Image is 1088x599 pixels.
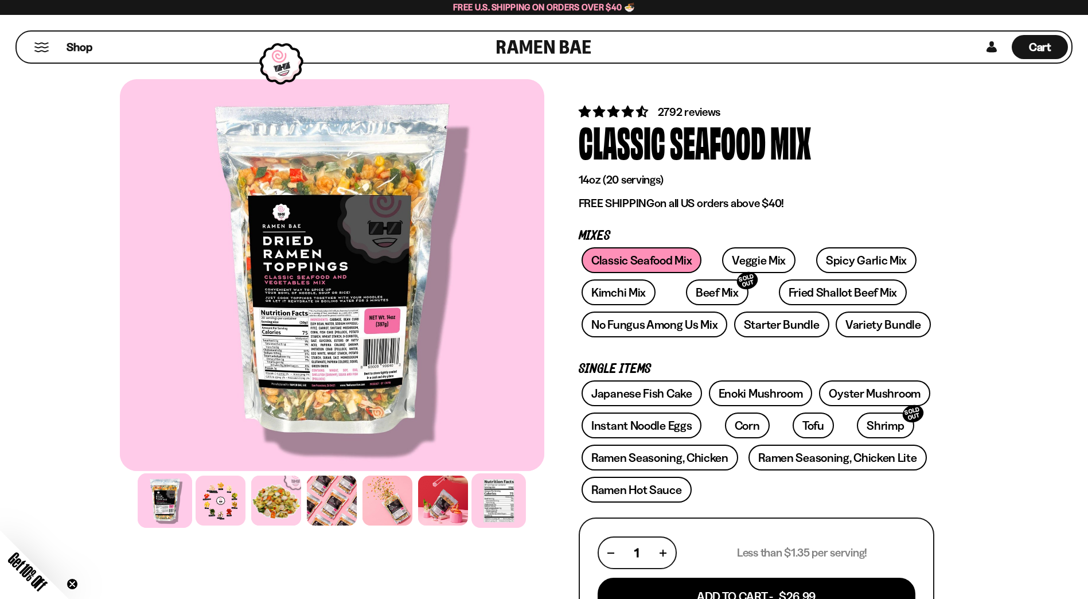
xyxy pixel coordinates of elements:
p: Single Items [579,364,934,375]
span: 2792 reviews [658,105,721,119]
span: 4.68 stars [579,104,650,119]
button: Close teaser [67,578,78,590]
a: Spicy Garlic Mix [816,247,917,273]
a: Shop [67,35,92,59]
a: Veggie Mix [722,247,795,273]
p: 14oz (20 servings) [579,173,934,187]
a: Ramen Hot Sauce [582,477,692,503]
div: Seafood [670,120,766,163]
a: Beef MixSOLD OUT [686,279,748,305]
span: Free U.S. Shipping on Orders over $40 🍜 [453,2,635,13]
span: Get 10% Off [5,549,50,594]
a: Kimchi Mix [582,279,656,305]
a: ShrimpSOLD OUT [857,413,914,438]
span: 1 [634,546,639,560]
p: Mixes [579,231,934,242]
a: Fried Shallot Beef Mix [779,279,907,305]
a: Variety Bundle [836,312,931,337]
a: No Fungus Among Us Mix [582,312,727,337]
a: Japanese Fish Cake [582,380,702,406]
div: Mix [770,120,811,163]
a: Enoki Mushroom [709,380,813,406]
div: SOLD OUT [735,270,760,292]
a: Oyster Mushroom [819,380,930,406]
div: Classic [579,120,665,163]
div: SOLD OUT [900,403,926,425]
a: Instant Noodle Eggs [582,413,701,438]
p: on all US orders above $40! [579,196,934,211]
a: Starter Bundle [734,312,829,337]
a: Ramen Seasoning, Chicken Lite [748,445,926,470]
a: Tofu [793,413,834,438]
a: Cart [1012,32,1068,63]
p: Less than $1.35 per serving! [737,546,867,560]
span: Shop [67,40,92,55]
strong: FREE SHIPPING [579,196,654,210]
a: Corn [725,413,770,438]
a: Ramen Seasoning, Chicken [582,445,738,470]
span: Cart [1029,40,1051,54]
button: Mobile Menu Trigger [34,42,49,52]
